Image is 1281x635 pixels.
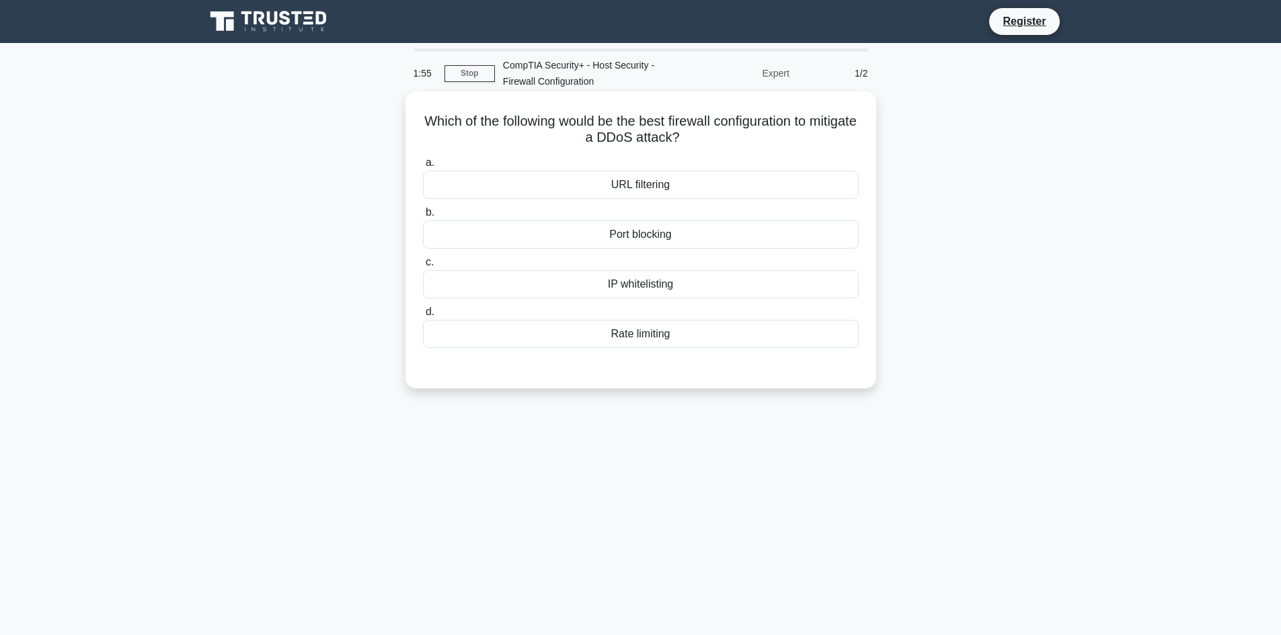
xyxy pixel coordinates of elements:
[995,13,1054,30] a: Register
[444,65,495,82] a: Stop
[426,306,434,317] span: d.
[426,157,434,168] span: a.
[680,60,798,87] div: Expert
[423,171,859,199] div: URL filtering
[495,52,680,95] div: CompTIA Security+ - Host Security - Firewall Configuration
[423,220,859,249] div: Port blocking
[426,206,434,218] span: b.
[426,256,434,267] span: c.
[422,113,860,146] h5: Which of the following would be the best firewall configuration to mitigate a DDoS attack?
[423,320,859,348] div: Rate limiting
[423,270,859,298] div: IP whitelisting
[405,60,444,87] div: 1:55
[798,60,876,87] div: 1/2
